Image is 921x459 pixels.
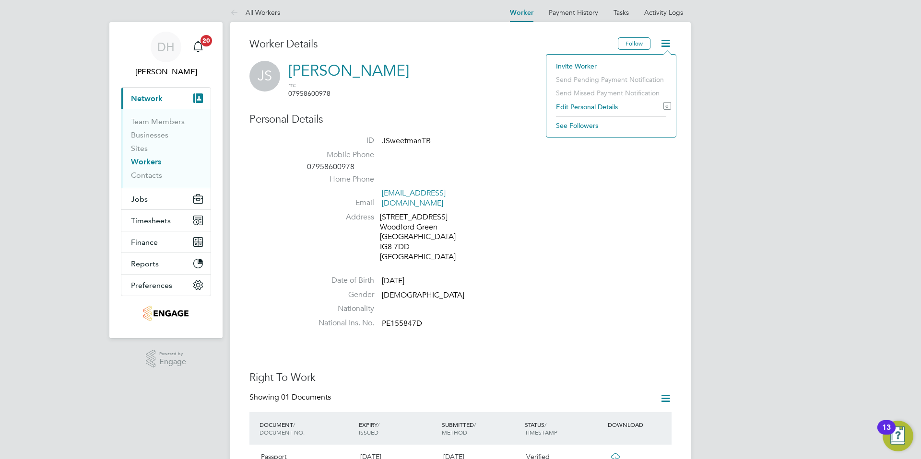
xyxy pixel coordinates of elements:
a: [EMAIL_ADDRESS][DOMAIN_NAME] [382,188,446,208]
span: 20 [201,35,212,46]
a: 20 [189,32,208,62]
span: 01 Documents [281,392,331,402]
a: Worker [510,9,533,17]
label: Home Phone [307,174,374,184]
span: [DATE] [382,276,404,286]
label: Nationality [307,304,374,314]
label: ID [307,136,374,146]
a: [PERSON_NAME] [288,61,409,80]
h3: Right To Work [249,371,672,385]
button: Preferences [121,275,211,296]
button: Reports [121,253,211,274]
span: ISSUED [359,428,378,436]
span: Powered by [159,350,186,358]
a: Team Members [131,117,185,126]
button: Finance [121,231,211,252]
li: Send Missed Payment Notification [551,86,671,100]
div: [STREET_ADDRESS] Woodford Green [GEOGRAPHIC_DATA] IG8 7DD [GEOGRAPHIC_DATA] [380,212,471,262]
span: Preferences [131,281,172,290]
a: Tasks [614,8,629,17]
a: DH[PERSON_NAME] [121,32,211,78]
h3: Personal Details [249,113,672,126]
span: JS [249,61,280,92]
span: / [544,421,546,428]
li: See Followers [551,119,671,132]
div: Showing [249,392,333,402]
label: Date of Birth [307,275,374,286]
button: Follow [618,37,650,50]
img: tribuildsolutions-logo-retina.png [143,306,188,321]
button: Network [121,88,211,109]
span: Jobs [131,195,148,204]
a: Contacts [131,171,162,180]
label: National Ins. No. [307,318,374,328]
span: METHOD [442,428,467,436]
span: / [474,421,476,428]
button: Jobs [121,188,211,209]
h3: Worker Details [249,37,618,51]
span: DOCUMENT NO. [260,428,305,436]
button: Timesheets [121,210,211,231]
a: Businesses [131,130,168,139]
a: Go to home page [121,306,211,321]
div: STATUS [522,416,605,441]
nav: Main navigation [109,22,223,338]
button: Open Resource Center, 13 new notifications [883,421,913,451]
label: Gender [307,290,374,300]
a: Workers [131,157,161,166]
span: Engage [159,358,186,366]
a: Activity Logs [644,8,683,17]
label: Address [307,212,374,222]
span: DH [157,41,175,53]
div: DOCUMENT [257,416,356,441]
i: e [663,102,671,110]
span: PE155847D [382,319,422,328]
span: Reports [131,259,159,268]
div: Network [121,109,211,188]
span: Timesheets [131,216,171,225]
label: Email [307,198,374,208]
a: Powered byEngage [146,350,187,368]
span: JSweetmanTB [382,136,431,146]
a: All Workers [230,8,280,17]
a: Sites [131,144,148,153]
label: Mobile Phone [307,150,374,160]
span: m: [288,80,296,89]
li: Send Pending Payment Notification [551,73,671,86]
span: Network [131,94,163,103]
li: Edit Personal Details [551,100,671,114]
a: Payment History [549,8,598,17]
span: TIMESTAMP [525,428,557,436]
span: [DEMOGRAPHIC_DATA] [382,290,464,300]
li: Invite Worker [551,59,671,73]
a: Call via 8x8 [307,162,354,172]
span: Finance [131,238,158,247]
div: 13 [882,427,891,440]
div: DOWNLOAD [605,416,672,433]
div: EXPIRY [356,416,439,441]
a: Call via 8x8 [288,89,331,98]
span: / [378,421,379,428]
div: SUBMITTED [439,416,522,441]
span: Dean Holliday [121,66,211,78]
span: / [293,421,295,428]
